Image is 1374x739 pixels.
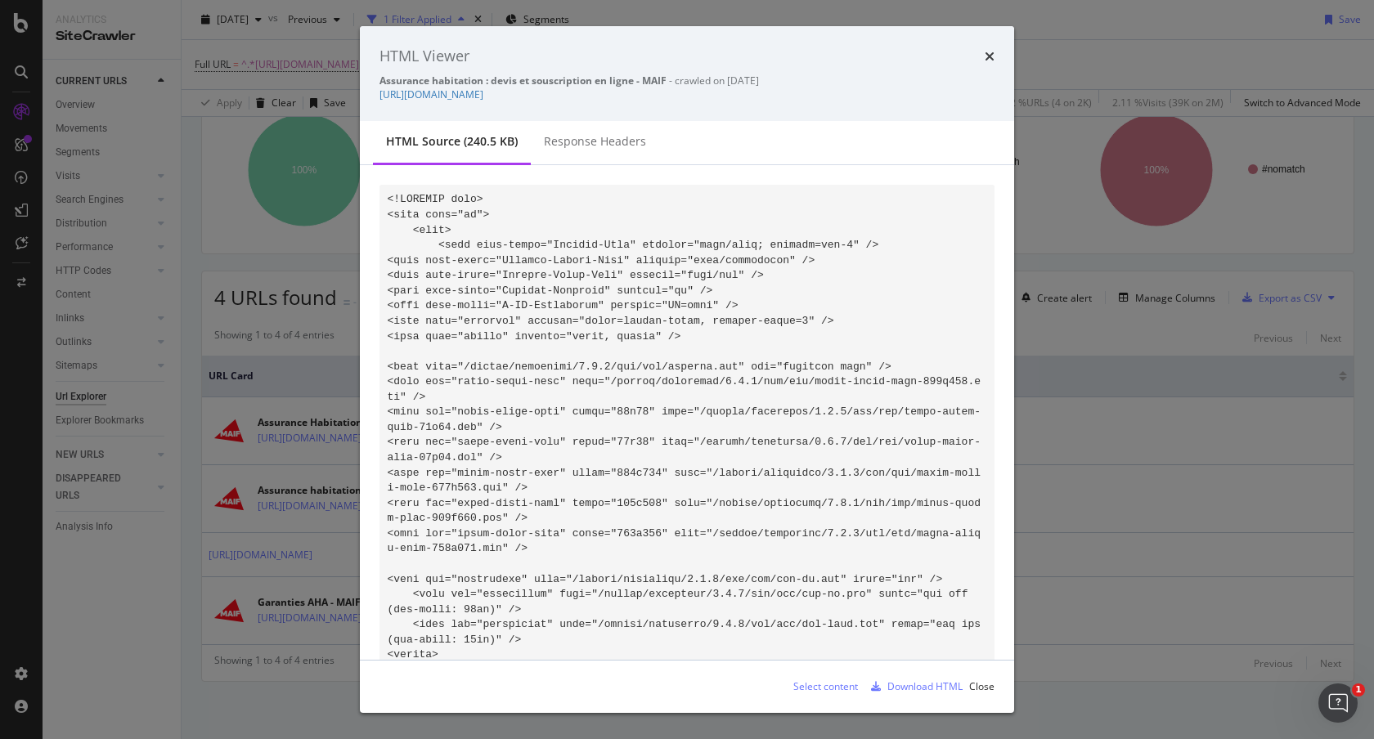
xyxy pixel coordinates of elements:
[793,679,858,693] div: Select content
[969,674,995,700] button: Close
[1318,683,1358,723] iframe: Intercom live chat
[544,133,646,150] div: Response Headers
[887,679,963,693] div: Download HTML
[1352,683,1365,696] span: 1
[379,87,483,101] a: [URL][DOMAIN_NAME]
[379,46,469,67] div: HTML Viewer
[360,26,1014,713] div: modal
[864,674,963,700] button: Download HTML
[379,74,667,87] strong: Assurance habitation : devis et souscription en ligne - MAIF
[969,679,995,693] div: Close
[379,74,995,87] div: - crawled on [DATE]
[985,46,995,67] div: times
[386,133,518,150] div: HTML source (240.5 KB)
[780,674,858,700] button: Select content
